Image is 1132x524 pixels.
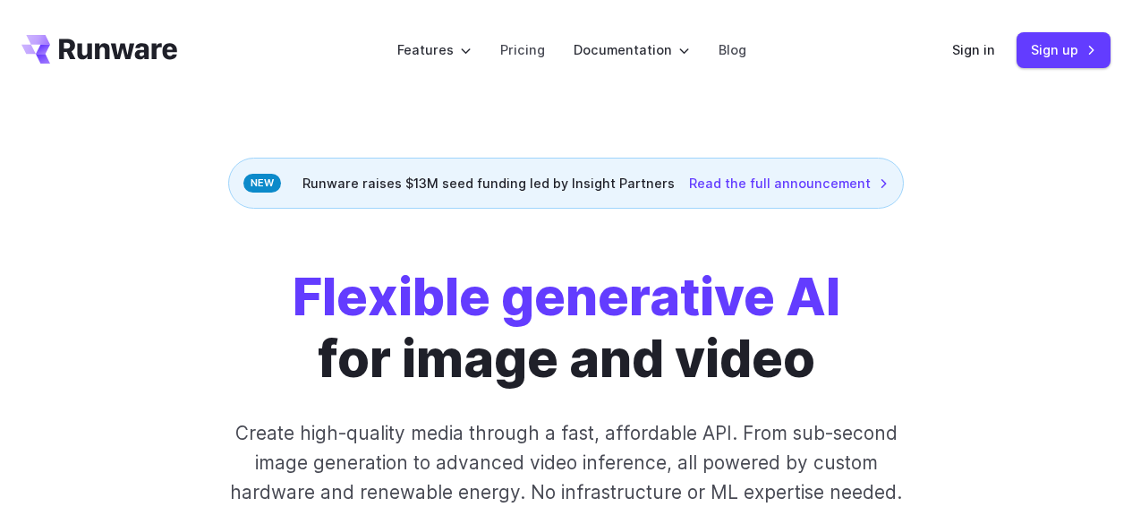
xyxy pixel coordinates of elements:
[1017,32,1111,67] a: Sign up
[574,39,690,60] label: Documentation
[719,39,746,60] a: Blog
[689,173,889,193] a: Read the full announcement
[21,35,177,64] a: Go to /
[217,418,915,508] p: Create high-quality media through a fast, affordable API. From sub-second image generation to adv...
[293,265,840,328] strong: Flexible generative AI
[500,39,545,60] a: Pricing
[952,39,995,60] a: Sign in
[293,266,840,390] h1: for image and video
[228,158,904,209] div: Runware raises $13M seed funding led by Insight Partners
[397,39,472,60] label: Features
